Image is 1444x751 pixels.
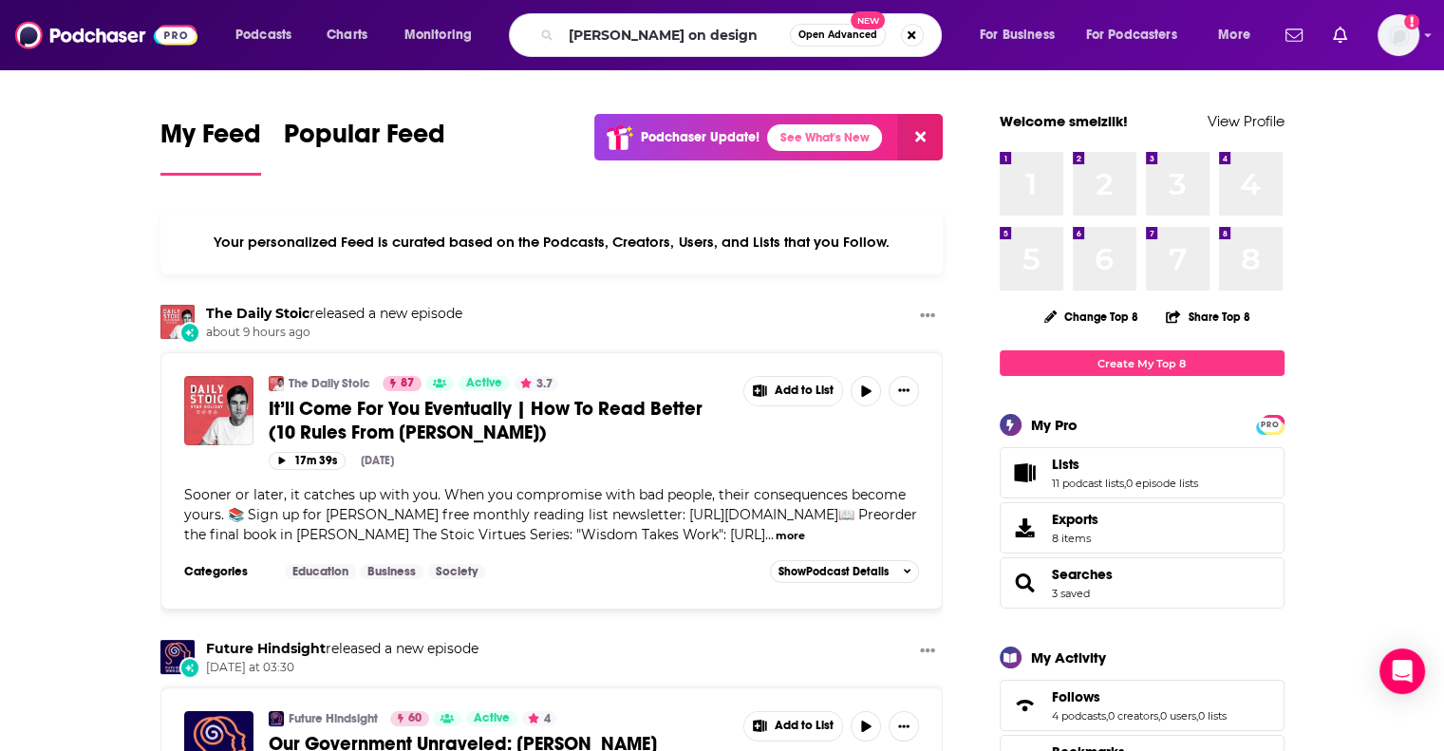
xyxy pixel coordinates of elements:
[1074,20,1205,50] button: open menu
[778,565,889,578] span: Show Podcast Details
[466,711,517,726] a: Active
[1052,587,1090,600] a: 3 saved
[206,305,309,322] a: The Daily Stoic
[206,325,462,341] span: about 9 hours ago
[912,305,943,329] button: Show More Button
[160,305,195,339] img: The Daily Stoic
[1031,416,1078,434] div: My Pro
[1325,19,1355,51] a: Show notifications dropdown
[269,711,284,726] a: Future Hindsight
[474,709,510,728] span: Active
[889,711,919,742] button: Show More Button
[1379,648,1425,694] div: Open Intercom Messenger
[1031,648,1106,667] div: My Activity
[744,712,843,741] button: Show More Button
[1000,350,1285,376] a: Create My Top 8
[289,711,378,726] a: Future Hindsight
[1000,112,1128,130] a: Welcome smeizlik!
[1218,22,1250,48] span: More
[160,118,261,161] span: My Feed
[1006,460,1044,486] a: Lists
[1086,22,1177,48] span: For Podcasters
[269,376,284,391] img: The Daily Stoic
[184,376,253,445] img: It’ll Come For You Eventually | How To Read Better (10 Rules From Ryan Holiday)
[770,560,920,583] button: ShowPodcast Details
[314,20,379,50] a: Charts
[1378,14,1419,56] button: Show profile menu
[798,30,877,40] span: Open Advanced
[401,374,414,393] span: 87
[641,129,760,145] p: Podchaser Update!
[765,526,774,543] span: ...
[1052,566,1113,583] a: Searches
[1000,557,1285,609] span: Searches
[285,564,356,579] a: Education
[1033,305,1151,329] button: Change Top 8
[1160,709,1196,723] a: 0 users
[1378,14,1419,56] span: Logged in as smeizlik
[1165,298,1250,335] button: Share Top 8
[1006,570,1044,596] a: Searches
[980,22,1055,48] span: For Business
[184,564,270,579] h3: Categories
[1208,112,1285,130] a: View Profile
[1404,14,1419,29] svg: Add a profile image
[327,22,367,48] span: Charts
[361,454,394,467] div: [DATE]
[404,22,472,48] span: Monitoring
[222,20,316,50] button: open menu
[527,13,960,57] div: Search podcasts, credits, & more...
[1198,709,1227,723] a: 0 lists
[390,711,429,726] a: 60
[235,22,291,48] span: Podcasts
[160,210,944,274] div: Your personalized Feed is curated based on the Podcasts, Creators, Users, and Lists that you Follow.
[1126,477,1198,490] a: 0 episode lists
[1205,20,1274,50] button: open menu
[775,384,834,398] span: Add to List
[160,640,195,674] img: Future Hindsight
[1052,477,1124,490] a: 11 podcast lists
[912,640,943,664] button: Show More Button
[1000,447,1285,498] span: Lists
[775,719,834,733] span: Add to List
[1124,477,1126,490] span: ,
[206,660,478,676] span: [DATE] at 03:30
[428,564,485,579] a: Society
[466,374,502,393] span: Active
[1378,14,1419,56] img: User Profile
[1000,502,1285,554] a: Exports
[269,452,346,470] button: 17m 39s
[383,376,422,391] a: 87
[179,322,200,343] div: New Episode
[206,305,462,323] h3: released a new episode
[1000,680,1285,731] span: Follows
[284,118,445,176] a: Popular Feed
[1006,515,1044,541] span: Exports
[284,118,445,161] span: Popular Feed
[1259,418,1282,432] span: PRO
[391,20,497,50] button: open menu
[1108,709,1158,723] a: 0 creators
[184,486,917,543] span: Sooner or later, it catches up with you. When you compromise with bad people, their consequences ...
[1052,709,1106,723] a: 4 podcasts
[269,397,730,444] a: It’ll Come For You Eventually | How To Read Better (10 Rules From [PERSON_NAME])
[790,24,886,47] button: Open AdvancedNew
[744,377,843,405] button: Show More Button
[206,640,478,658] h3: released a new episode
[851,11,885,29] span: New
[889,376,919,406] button: Show More Button
[1259,417,1282,431] a: PRO
[776,528,805,544] button: more
[15,17,197,53] a: Podchaser - Follow, Share and Rate Podcasts
[360,564,423,579] a: Business
[561,20,790,50] input: Search podcasts, credits, & more...
[1052,511,1098,528] span: Exports
[459,376,510,391] a: Active
[966,20,1078,50] button: open menu
[515,376,558,391] button: 3.7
